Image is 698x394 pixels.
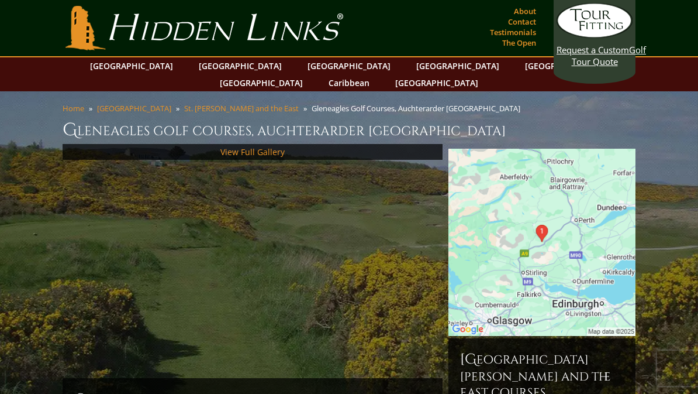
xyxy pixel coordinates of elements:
a: [GEOGRAPHIC_DATA] [302,57,396,74]
a: The Open [499,35,539,51]
a: Caribbean [323,74,375,91]
a: [GEOGRAPHIC_DATA] [519,57,614,74]
a: Home [63,103,84,114]
a: [GEOGRAPHIC_DATA] [97,103,171,114]
a: About [511,3,539,19]
a: View Full Gallery [220,146,285,157]
a: Request a CustomGolf Tour Quote [557,3,633,67]
img: Google Map of Gleneagles golf course, Auchterarder, United Kingdom [448,149,635,336]
a: [GEOGRAPHIC_DATA] [193,57,288,74]
a: [GEOGRAPHIC_DATA] [214,74,309,91]
li: Gleneagles Golf Courses, Auchterarder [GEOGRAPHIC_DATA] [312,103,525,114]
a: Contact [505,13,539,30]
span: Request a Custom [557,44,629,56]
a: [GEOGRAPHIC_DATA] [389,74,484,91]
a: [GEOGRAPHIC_DATA] [410,57,505,74]
h1: Gleneagles Golf Courses, Auchterarder [GEOGRAPHIC_DATA] [63,118,635,142]
a: [GEOGRAPHIC_DATA] [84,57,179,74]
a: Testimonials [487,24,539,40]
a: St. [PERSON_NAME] and the East [184,103,299,114]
